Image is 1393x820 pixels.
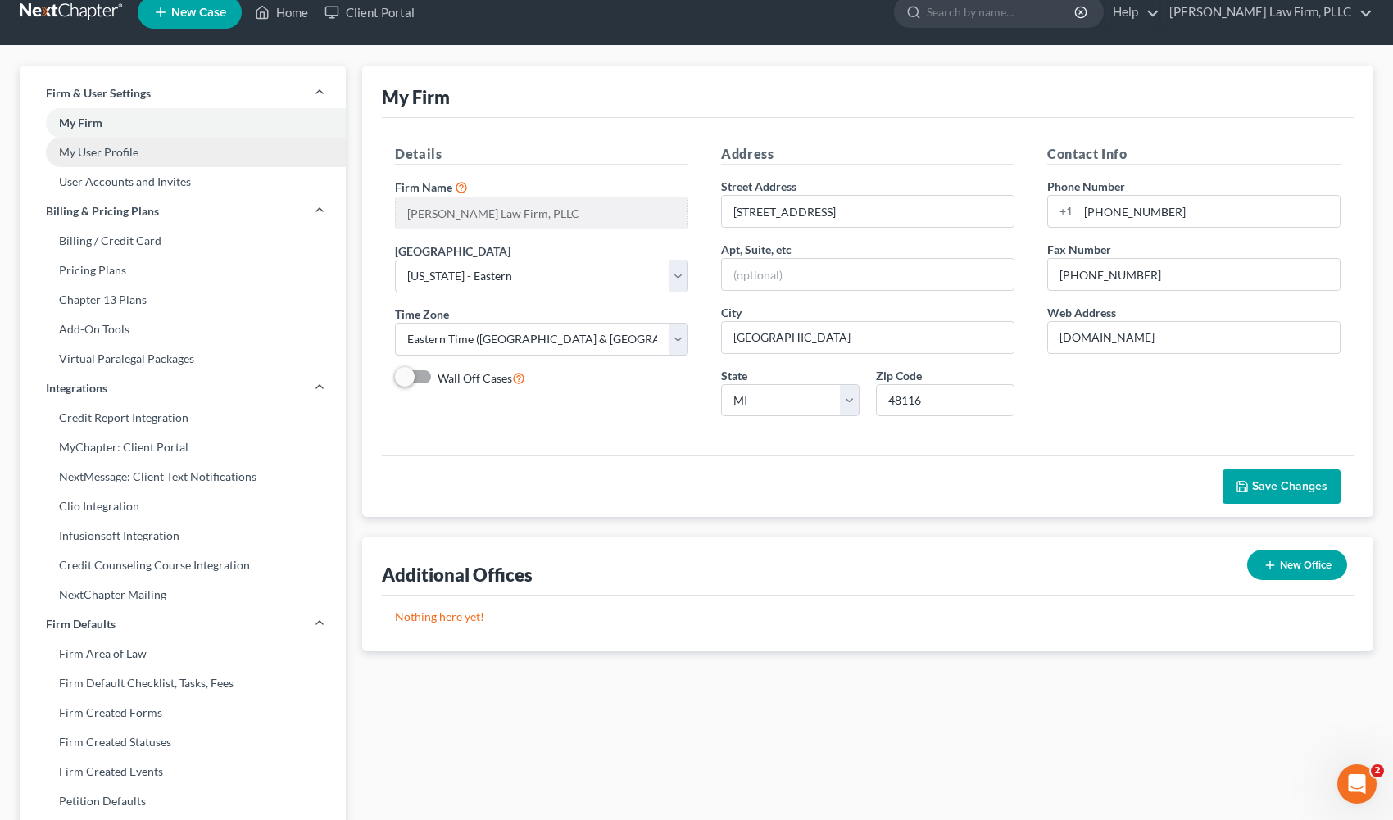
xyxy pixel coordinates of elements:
[20,285,346,315] a: Chapter 13 Plans
[722,196,1014,227] input: Enter address...
[395,306,449,323] label: Time Zone
[20,698,346,727] a: Firm Created Forms
[20,256,346,285] a: Pricing Plans
[722,322,1014,353] input: Enter city...
[20,138,346,167] a: My User Profile
[20,521,346,550] a: Infusionsoft Integration
[1223,469,1341,504] button: Save Changes
[395,180,452,194] span: Firm Name
[20,609,346,639] a: Firm Defaults
[20,226,346,256] a: Billing / Credit Card
[1047,241,1111,258] label: Fax Number
[20,315,346,344] a: Add-On Tools
[20,580,346,609] a: NextChapter Mailing
[1048,322,1340,353] input: Enter web address....
[20,344,346,374] a: Virtual Paralegal Packages
[20,786,346,816] a: Petition Defaults
[721,241,792,258] label: Apt, Suite, etc
[438,371,512,385] span: Wall Off Cases
[722,259,1014,290] input: (optional)
[876,367,922,384] label: Zip Code
[171,7,226,19] span: New Case
[1252,479,1327,493] span: Save Changes
[20,167,346,197] a: User Accounts and Invites
[1371,764,1384,777] span: 2
[20,108,346,138] a: My Firm
[46,203,159,220] span: Billing & Pricing Plans
[20,492,346,521] a: Clio Integration
[46,380,107,396] span: Integrations
[20,550,346,580] a: Credit Counseling Course Integration
[20,433,346,462] a: MyChapter: Client Portal
[20,374,346,403] a: Integrations
[721,178,796,195] label: Street Address
[46,616,116,632] span: Firm Defaults
[1337,764,1377,804] iframe: Intercom live chat
[721,144,1014,165] h5: Address
[20,639,346,668] a: Firm Area of Law
[1047,178,1125,195] label: Phone Number
[20,403,346,433] a: Credit Report Integration
[721,304,742,321] label: City
[1048,259,1340,290] input: Enter fax...
[1247,550,1347,580] button: New Office
[20,79,346,108] a: Firm & User Settings
[395,144,688,165] h5: Details
[396,197,687,229] input: Enter name...
[876,384,1014,417] input: XXXXX
[46,85,151,102] span: Firm & User Settings
[382,85,450,109] div: My Firm
[1078,196,1340,227] input: Enter phone...
[20,197,346,226] a: Billing & Pricing Plans
[1047,304,1116,321] label: Web Address
[20,727,346,757] a: Firm Created Statuses
[20,668,346,698] a: Firm Default Checklist, Tasks, Fees
[395,242,510,260] label: [GEOGRAPHIC_DATA]
[1047,144,1341,165] h5: Contact Info
[382,563,533,587] div: Additional Offices
[20,757,346,786] a: Firm Created Events
[721,367,747,384] label: State
[1048,196,1078,227] div: +1
[20,462,346,492] a: NextMessage: Client Text Notifications
[395,609,1341,625] p: Nothing here yet!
